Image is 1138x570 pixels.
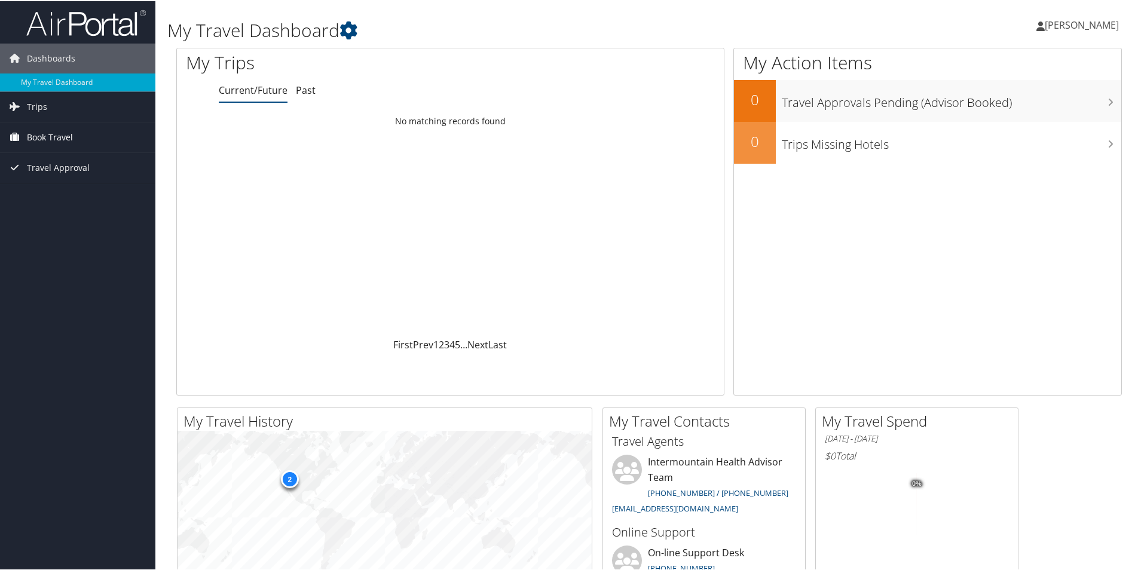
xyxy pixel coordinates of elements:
[27,121,73,151] span: Book Travel
[606,453,802,517] li: Intermountain Health Advisor Team
[825,432,1009,443] h6: [DATE] - [DATE]
[27,152,90,182] span: Travel Approval
[734,121,1121,163] a: 0Trips Missing Hotels
[444,337,449,350] a: 3
[734,88,776,109] h2: 0
[455,337,460,350] a: 5
[296,82,316,96] a: Past
[825,448,1009,461] h6: Total
[612,432,796,449] h3: Travel Agents
[1036,6,1131,42] a: [PERSON_NAME]
[413,337,433,350] a: Prev
[734,79,1121,121] a: 0Travel Approvals Pending (Advisor Booked)
[177,109,724,131] td: No matching records found
[782,129,1121,152] h3: Trips Missing Hotels
[27,91,47,121] span: Trips
[186,49,487,74] h1: My Trips
[782,87,1121,110] h3: Travel Approvals Pending (Advisor Booked)
[393,337,413,350] a: First
[467,337,488,350] a: Next
[912,479,922,486] tspan: 0%
[27,42,75,72] span: Dashboards
[449,337,455,350] a: 4
[1045,17,1119,30] span: [PERSON_NAME]
[648,486,788,497] a: [PHONE_NUMBER] / [PHONE_NUMBER]
[460,337,467,350] span: …
[439,337,444,350] a: 2
[433,337,439,350] a: 1
[825,448,836,461] span: $0
[183,410,592,430] h2: My Travel History
[219,82,287,96] a: Current/Future
[609,410,805,430] h2: My Travel Contacts
[488,337,507,350] a: Last
[612,502,738,513] a: [EMAIL_ADDRESS][DOMAIN_NAME]
[612,523,796,540] h3: Online Support
[734,130,776,151] h2: 0
[167,17,810,42] h1: My Travel Dashboard
[26,8,146,36] img: airportal-logo.png
[822,410,1018,430] h2: My Travel Spend
[280,469,298,487] div: 2
[734,49,1121,74] h1: My Action Items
